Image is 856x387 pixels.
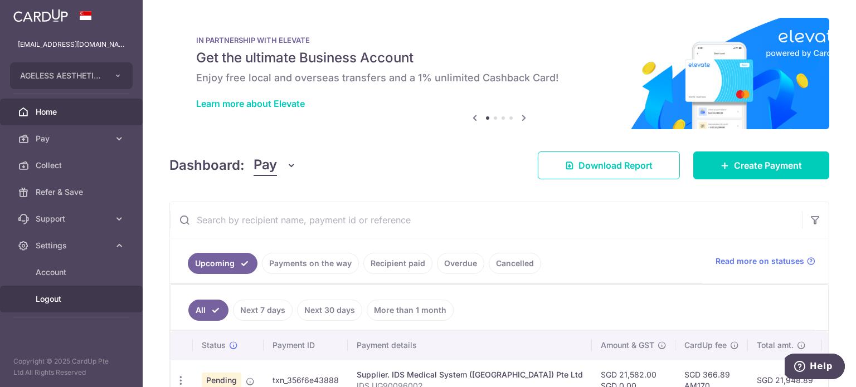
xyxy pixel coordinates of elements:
input: Search by recipient name, payment id or reference [170,202,802,238]
span: Logout [36,293,109,305]
a: More than 1 month [367,300,454,321]
span: Total amt. [757,340,794,351]
img: Renovation banner [169,18,829,129]
span: Pay [36,133,109,144]
span: Create Payment [734,159,802,172]
iframe: Opens a widget where you can find more information [785,354,845,381]
span: Account [36,267,109,278]
span: Home [36,106,109,117]
h6: Enjoy free local and overseas transfers and a 1% unlimited Cashback Card! [196,71,802,85]
a: Payments on the way [262,253,359,274]
p: IN PARTNERSHIP WITH ELEVATE [196,36,802,45]
span: Download Report [578,159,653,172]
span: AGELESS AESTHETICS HOLDING PTE. LTD. [20,70,103,81]
span: Status [202,340,226,351]
a: Create Payment [693,151,829,179]
span: Support [36,213,109,224]
a: All [188,300,228,321]
p: [EMAIL_ADDRESS][DOMAIN_NAME] [18,39,125,50]
a: Cancelled [489,253,541,274]
a: Next 30 days [297,300,362,321]
th: Payment details [348,331,592,360]
a: Download Report [538,151,680,179]
span: Read more on statuses [716,256,804,267]
a: Overdue [437,253,484,274]
span: Refer & Save [36,187,109,198]
h4: Dashboard: [169,155,245,175]
span: Pay [254,155,277,176]
a: Read more on statuses [716,256,815,267]
a: Recipient paid [363,253,432,274]
span: Help [25,8,48,18]
a: Learn more about Elevate [196,98,305,109]
a: Upcoming [188,253,257,274]
th: Payment ID [264,331,348,360]
span: Amount & GST [601,340,654,351]
span: Collect [36,160,109,171]
button: Pay [254,155,296,176]
button: AGELESS AESTHETICS HOLDING PTE. LTD. [10,62,133,89]
h5: Get the ultimate Business Account [196,49,802,67]
img: CardUp [13,9,68,22]
div: Supplier. IDS Medical System ([GEOGRAPHIC_DATA]) Pte Ltd [357,369,583,380]
span: CardUp fee [684,340,727,351]
a: Next 7 days [233,300,293,321]
span: Settings [36,240,109,251]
